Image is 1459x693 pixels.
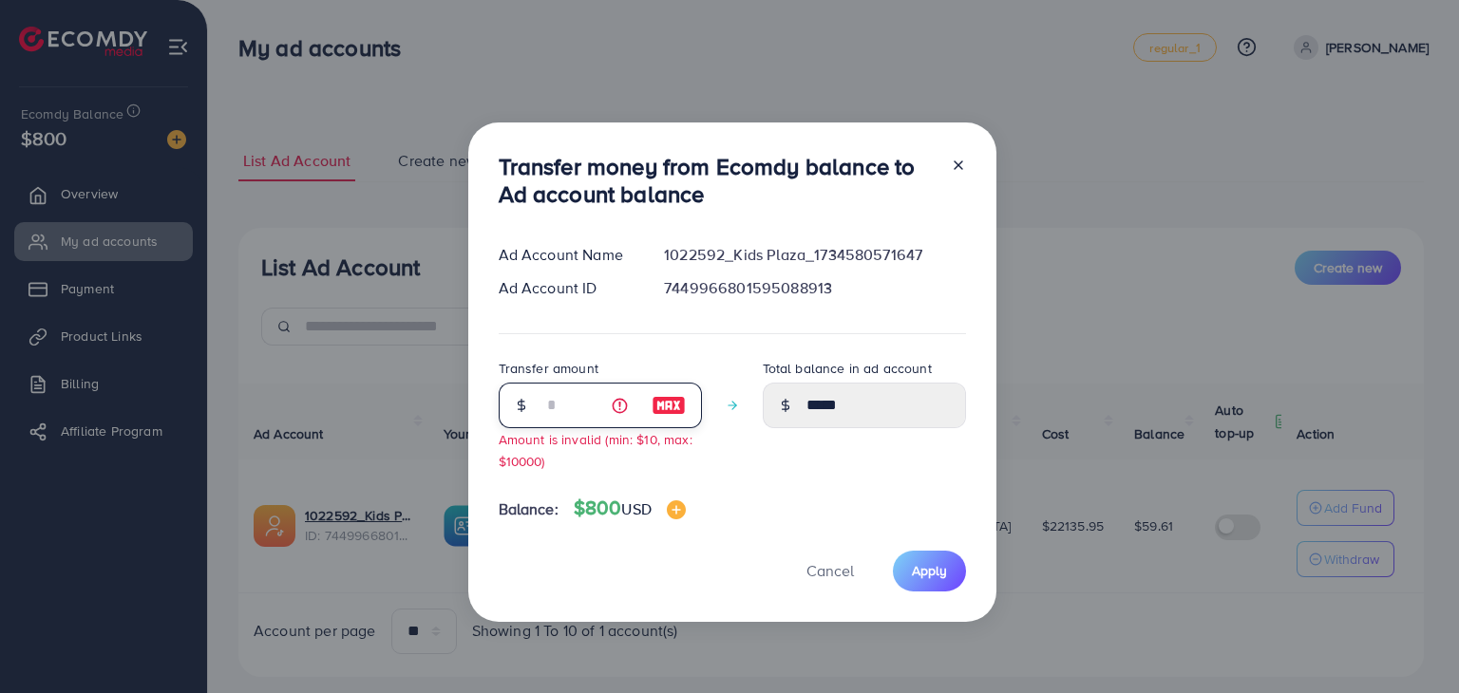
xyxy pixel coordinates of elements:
img: image [652,394,686,417]
span: Cancel [806,560,854,581]
small: Amount is invalid (min: $10, max: $10000) [499,430,692,470]
img: image [667,500,686,519]
div: Ad Account Name [483,244,650,266]
span: Apply [912,561,947,580]
span: Balance: [499,498,559,520]
h3: Transfer money from Ecomdy balance to Ad account balance [499,153,936,208]
div: Ad Account ID [483,277,650,299]
div: 7449966801595088913 [649,277,980,299]
div: 1022592_Kids Plaza_1734580571647 [649,244,980,266]
button: Cancel [783,551,878,591]
h4: $800 [574,496,686,520]
iframe: Chat [1378,608,1445,679]
label: Total balance in ad account [763,359,932,378]
label: Transfer amount [499,359,598,378]
button: Apply [893,551,966,591]
span: USD [621,498,651,519]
